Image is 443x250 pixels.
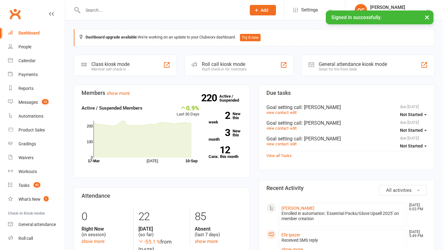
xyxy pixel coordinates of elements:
[261,8,268,13] span: Add
[209,111,230,120] strong: 2
[290,110,297,115] a: edit
[266,153,292,158] a: View all Tasks
[81,6,242,14] input: Search...
[240,34,261,41] button: Try it now
[370,10,426,16] div: Champions [PERSON_NAME]
[406,203,426,211] time: [DATE] 6:03 PM
[355,4,367,16] div: OC
[319,67,387,71] div: Great for the front desk
[18,114,43,119] div: Automations
[91,61,130,67] div: Class kiosk mode
[266,142,289,146] a: view contact
[250,5,276,15] button: Add
[74,29,434,46] div: We're working on an update to your Clubworx dashboard.
[281,232,300,237] a: Efe Ipezer
[82,193,242,199] h3: Attendance
[8,95,65,109] a: Messages 12
[8,151,65,165] a: Waivers
[18,141,36,146] div: Gradings
[18,72,38,77] div: Payments
[177,104,199,111] div: 0.9%
[138,226,186,232] strong: [DATE]
[44,196,49,201] span: 1
[209,146,242,159] a: 12Canx. this month
[421,10,433,24] button: ×
[138,208,186,226] div: 22
[8,165,65,179] a: Workouts
[42,99,49,104] span: 12
[8,109,65,123] a: Automations
[18,155,34,160] div: Waivers
[8,232,65,245] a: Roll call
[290,142,297,146] a: edit
[82,208,129,226] div: 0
[209,112,242,124] a: 2New this week
[219,90,246,107] a: 220Active / Suspended
[301,120,341,126] span: : [PERSON_NAME]
[18,127,45,132] div: Product Sales
[82,226,129,238] div: (in session)
[209,129,242,141] a: 3New this month
[201,93,219,103] strong: 220
[8,26,65,40] a: Dashboard
[281,211,404,221] div: Enrolled in automation: 'Essential Packs/Glove Upsell 2025' on member creation
[400,109,427,120] button: Not Started
[82,239,105,244] a: show more
[266,185,427,191] h3: Recent Activity
[82,226,129,232] strong: Right Now
[266,90,427,96] h3: Due tasks
[301,136,341,142] span: : [PERSON_NAME]
[8,40,65,54] a: People
[266,104,427,110] div: Goal setting call
[107,91,130,96] a: show more
[8,192,65,206] a: What's New1
[8,68,65,82] a: Payments
[18,183,30,188] div: Tasks
[370,5,426,10] div: [PERSON_NAME]
[18,222,56,227] div: General attendance
[195,208,242,226] div: 85
[18,30,40,35] div: Dashboard
[400,112,423,117] span: Not Started
[195,239,218,244] a: show more
[406,230,426,238] time: [DATE] 5:49 PM
[8,218,65,232] a: General attendance kiosk mode
[281,206,314,211] a: [PERSON_NAME]
[202,67,246,71] div: Staff check-in for members
[301,104,341,110] span: : [PERSON_NAME]
[319,61,387,67] div: General attendance kiosk mode
[18,236,33,241] div: Roll call
[82,90,242,96] h3: Members
[290,126,297,131] a: edit
[400,140,427,151] button: Not Started
[209,145,230,155] strong: 12
[18,197,41,202] div: What's New
[266,120,427,126] div: Goal setting call
[400,143,423,148] span: Not Started
[281,238,404,243] div: Received SMS reply
[266,110,289,115] a: view contact
[8,137,65,151] a: Gradings
[8,54,65,68] a: Calendar
[8,82,65,95] a: Reports
[195,226,242,232] strong: Absent
[400,125,427,136] button: Not Started
[266,126,289,131] a: view contact
[86,35,138,39] strong: Dashboard upgrade available:
[195,226,242,238] div: (last 7 days)
[18,44,31,49] div: People
[82,105,142,111] strong: Active / Suspended Members
[301,3,318,17] span: Settings
[138,226,186,238] div: (so far)
[18,100,38,105] div: Messages
[331,14,381,20] span: Signed in successfully.
[138,239,160,245] span: -55.1 %
[386,187,412,193] span: All activities
[8,179,65,192] a: Tasks 42
[18,169,37,174] div: Workouts
[91,67,130,71] div: Member self check-in
[202,61,246,67] div: Roll call kiosk mode
[18,58,36,63] div: Calendar
[177,104,199,118] div: Last 30 Days
[34,182,40,187] span: 42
